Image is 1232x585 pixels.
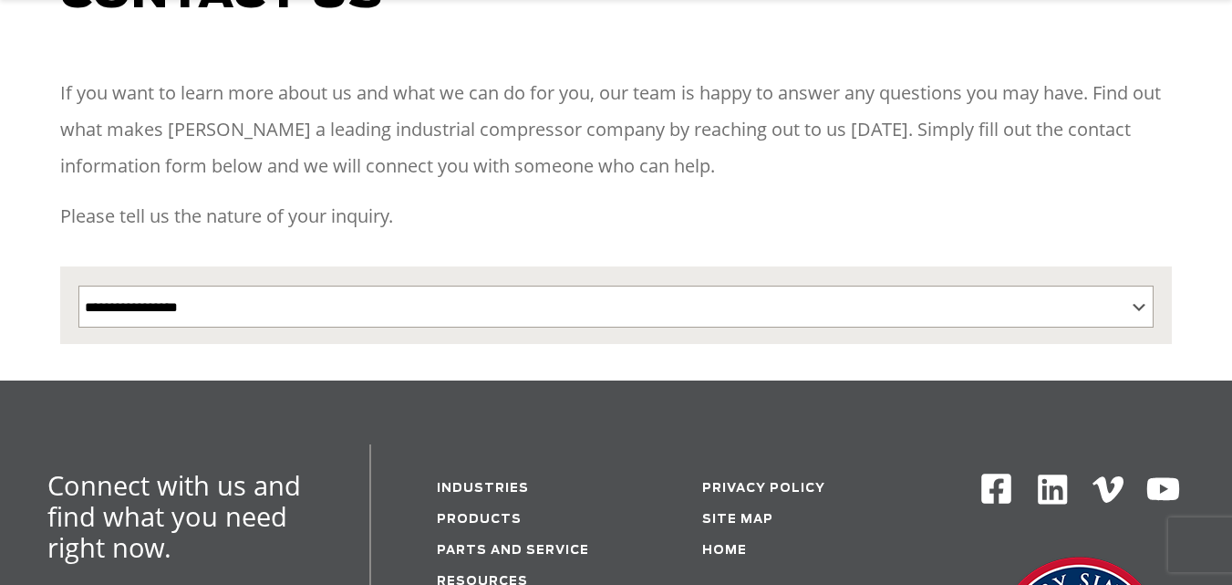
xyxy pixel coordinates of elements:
a: Site Map [702,514,773,526]
a: Products [437,514,522,526]
p: If you want to learn more about us and what we can do for you, our team is happy to answer any qu... [60,75,1172,184]
a: Industries [437,483,529,495]
img: Linkedin [1035,472,1071,507]
a: Home [702,545,747,557]
p: Please tell us the nature of your inquiry. [60,198,1172,235]
img: Vimeo [1092,476,1123,503]
a: Privacy Policy [702,483,825,495]
span: Connect with us and find what you need right now. [47,467,301,565]
a: Parts and service [437,545,589,557]
img: Facebook [979,472,1013,506]
img: Youtube [1145,472,1181,507]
